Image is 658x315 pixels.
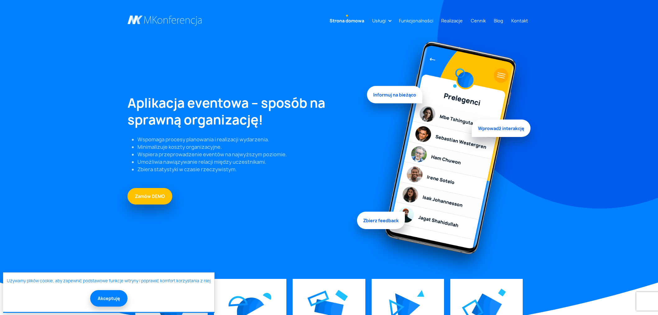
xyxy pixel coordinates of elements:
img: Graficzny element strony [263,293,271,300]
button: Akceptuję [90,290,127,307]
li: Zbiera statystyki w czasie rzeczywistym. [137,166,359,173]
img: Graficzny element strony [498,289,506,297]
a: Blog [491,15,506,26]
a: Używamy plików cookie, aby zapewnić podstawowe funkcje witryny i poprawić komfort korzystania z niej [7,278,211,284]
a: Funkcjonalności [396,15,436,26]
li: Wspomaga procesy planowania i realizacji wydarzenia. [137,136,359,143]
a: Realizacje [439,15,465,26]
span: Wprowadź interakcję [472,118,531,135]
a: Strona domowa [327,15,367,26]
img: Graficzny element strony [417,290,424,297]
a: Zamów DEMO [127,188,172,205]
img: Graficzny element strony [335,290,348,301]
li: Wspiera przeprowadzenie eventów na najwyższym poziomie. [137,151,359,158]
a: Cennik [468,15,488,26]
li: Minimalizuje koszty organizacyjne. [137,143,359,151]
li: Umożliwia nawiązywanie relacji między uczestnikami. [137,158,359,166]
span: Zbierz feedback [357,210,405,227]
img: Graficzny element strony [229,296,248,307]
a: Kontakt [509,15,531,26]
img: Graficzny element strony [305,286,331,311]
h1: Aplikacja eventowa – sposób na sprawną organizację! [127,95,359,128]
a: Usługi [370,15,388,26]
img: Graficzny element strony [367,35,531,279]
span: Informuj na bieżąco [367,88,422,105]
